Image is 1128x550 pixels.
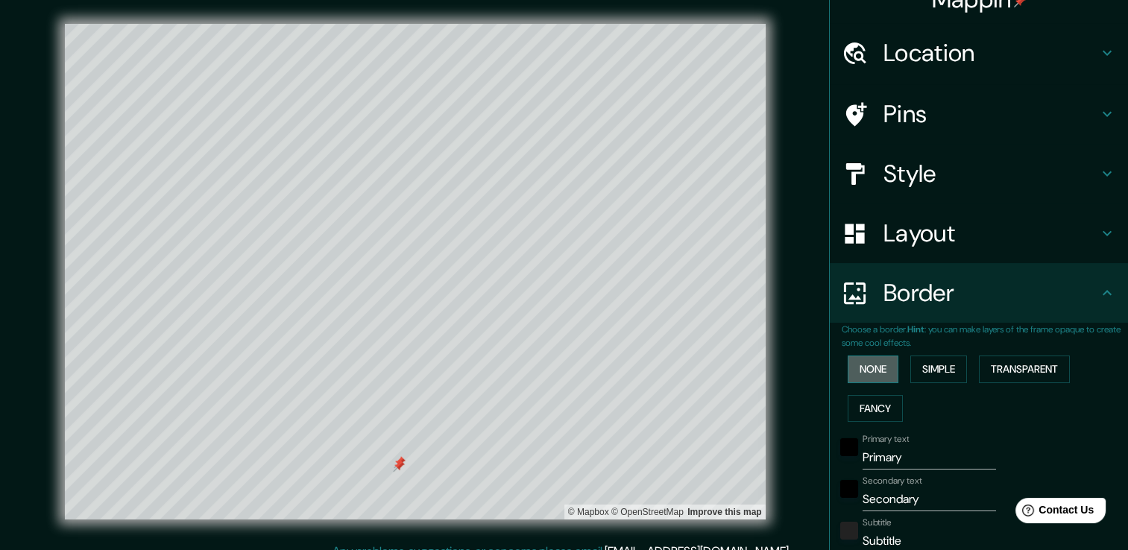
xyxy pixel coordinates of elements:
[907,323,924,335] b: Hint
[883,278,1098,308] h4: Border
[830,144,1128,203] div: Style
[611,507,684,517] a: OpenStreetMap
[687,507,761,517] a: Map feedback
[830,203,1128,263] div: Layout
[830,84,1128,144] div: Pins
[840,480,858,498] button: black
[840,522,858,540] button: color-222222
[842,323,1128,350] p: Choose a border. : you can make layers of the frame opaque to create some cool effects.
[863,475,922,487] label: Secondary text
[883,38,1098,68] h4: Location
[979,355,1070,383] button: Transparent
[863,516,892,529] label: Subtitle
[995,492,1112,534] iframe: Help widget launcher
[830,263,1128,323] div: Border
[848,355,898,383] button: None
[840,438,858,456] button: black
[910,355,967,383] button: Simple
[863,433,909,446] label: Primary text
[830,23,1128,83] div: Location
[883,218,1098,248] h4: Layout
[568,507,609,517] a: Mapbox
[848,395,903,423] button: Fancy
[883,99,1098,129] h4: Pins
[883,159,1098,189] h4: Style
